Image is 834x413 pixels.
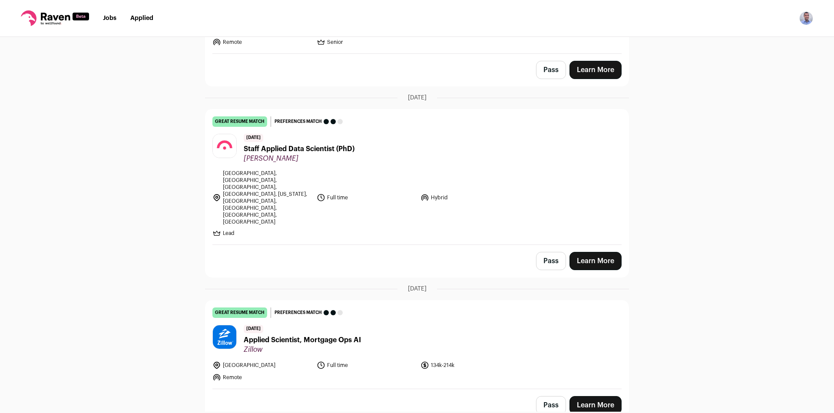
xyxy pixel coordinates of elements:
[536,252,566,270] button: Pass
[244,154,354,163] span: [PERSON_NAME]
[212,373,311,382] li: Remote
[317,170,416,225] li: Full time
[213,134,236,158] img: 639be4ab180aec7d43c2b11cea2de9f151628a85fdc1a3c95fb37b67b055c37a.jpg
[213,325,236,349] img: 4d33969dce05a69320534eacca21d1cf2f04c89b58bdb273c217ad27269e3c1e.jpg
[212,361,311,370] li: [GEOGRAPHIC_DATA]
[408,284,427,293] span: [DATE]
[408,93,427,102] span: [DATE]
[275,117,322,126] span: Preferences match
[569,61,622,79] a: Learn More
[317,361,416,370] li: Full time
[244,325,263,333] span: [DATE]
[536,61,566,79] button: Pass
[420,361,520,370] li: 134k-214k
[275,308,322,317] span: Preferences match
[212,170,311,225] li: [GEOGRAPHIC_DATA], [GEOGRAPHIC_DATA], [GEOGRAPHIC_DATA], [GEOGRAPHIC_DATA], [US_STATE], [GEOGRAPH...
[205,109,629,244] a: great resume match Preferences match [DATE] Staff Applied Data Scientist (PhD) [PERSON_NAME] [GEO...
[244,134,263,142] span: [DATE]
[569,252,622,270] a: Learn More
[205,301,629,389] a: great resume match Preferences match [DATE] Applied Scientist, Mortgage Ops AI Zillow [GEOGRAPHIC...
[130,15,153,21] a: Applied
[799,11,813,25] button: Open dropdown
[244,335,361,345] span: Applied Scientist, Mortgage Ops AI
[212,307,267,318] div: great resume match
[103,15,116,21] a: Jobs
[212,38,311,46] li: Remote
[244,144,354,154] span: Staff Applied Data Scientist (PhD)
[799,11,813,25] img: 10289794-medium_jpg
[317,38,416,46] li: Senior
[212,116,267,127] div: great resume match
[420,170,520,225] li: Hybrid
[212,229,311,238] li: Lead
[244,345,361,354] span: Zillow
